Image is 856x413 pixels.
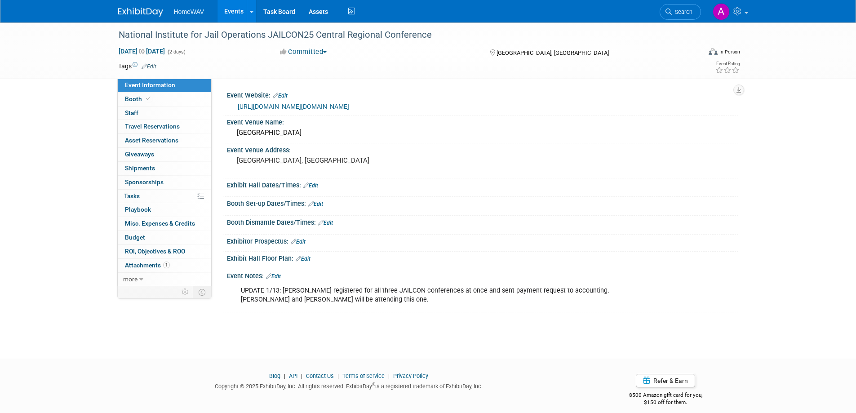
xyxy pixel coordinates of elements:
a: Edit [318,220,333,226]
a: Tasks [118,190,211,203]
div: Event Venue Address: [227,143,738,155]
span: | [282,373,288,379]
span: | [299,373,305,379]
div: Booth Set-up Dates/Times: [227,197,738,209]
span: Playbook [125,206,151,213]
a: Edit [303,182,318,189]
i: Booth reservation complete [146,96,151,101]
a: more [118,273,211,286]
a: Edit [308,201,323,207]
a: ROI, Objectives & ROO [118,245,211,258]
a: Misc. Expenses & Credits [118,217,211,231]
img: Amanda Jasper [713,3,730,20]
td: Tags [118,62,156,71]
span: Booth [125,95,152,102]
span: Event Information [125,81,175,89]
span: Staff [125,109,138,116]
div: Exhibitor Prospectus: [227,235,738,246]
a: Edit [142,63,156,70]
div: Event Rating [715,62,740,66]
a: Privacy Policy [393,373,428,379]
span: [GEOGRAPHIC_DATA], [GEOGRAPHIC_DATA] [497,49,609,56]
span: | [386,373,392,379]
a: Edit [296,256,310,262]
div: Copyright © 2025 ExhibitDay, Inc. All rights reserved. ExhibitDay is a registered trademark of Ex... [118,380,580,391]
a: Event Information [118,79,211,92]
a: Blog [269,373,280,379]
span: more [123,275,137,283]
div: Exhibit Hall Floor Plan: [227,252,738,263]
a: Playbook [118,203,211,217]
a: Travel Reservations [118,120,211,133]
a: Booth [118,93,211,106]
div: UPDATE 1/13: [PERSON_NAME] registered for all three JAILCON conferences at once and sent payment ... [235,282,639,309]
a: API [289,373,297,379]
a: Contact Us [306,373,334,379]
span: 1 [163,262,170,268]
span: Sponsorships [125,178,164,186]
a: Edit [266,273,281,280]
div: $500 Amazon gift card for you, [593,386,738,406]
span: ROI, Objectives & ROO [125,248,185,255]
span: Tasks [124,192,140,200]
a: Sponsorships [118,176,211,189]
div: $150 off for them. [593,399,738,406]
a: Attachments1 [118,259,211,272]
a: Terms of Service [342,373,385,379]
td: Personalize Event Tab Strip [177,286,193,298]
span: Misc. Expenses & Credits [125,220,195,227]
div: Event Venue Name: [227,115,738,127]
span: to [137,48,146,55]
a: Shipments [118,162,211,175]
sup: ® [372,382,375,387]
div: Booth Dismantle Dates/Times: [227,216,738,227]
a: Giveaways [118,148,211,161]
span: Budget [125,234,145,241]
a: [URL][DOMAIN_NAME][DOMAIN_NAME] [238,103,349,110]
span: Travel Reservations [125,123,180,130]
a: Staff [118,107,211,120]
img: Format-Inperson.png [709,48,718,55]
span: HomeWAV [174,8,204,15]
pre: [GEOGRAPHIC_DATA], [GEOGRAPHIC_DATA] [237,156,430,164]
div: National Institute for Jail Operations JAILCON25 Central Regional Conference [115,27,687,43]
div: Event Website: [227,89,738,100]
span: [DATE] [DATE] [118,47,165,55]
span: Search [672,9,692,15]
td: Toggle Event Tabs [193,286,211,298]
span: (2 days) [167,49,186,55]
a: Budget [118,231,211,244]
div: Event Format [648,47,741,60]
div: Event Notes: [227,269,738,281]
img: ExhibitDay [118,8,163,17]
span: Giveaways [125,151,154,158]
a: Edit [291,239,306,245]
a: Refer & Earn [636,374,695,387]
a: Search [660,4,701,20]
div: [GEOGRAPHIC_DATA] [234,126,732,140]
a: Asset Reservations [118,134,211,147]
span: Attachments [125,262,170,269]
a: Edit [273,93,288,99]
div: In-Person [719,49,740,55]
span: | [335,373,341,379]
div: Exhibit Hall Dates/Times: [227,178,738,190]
span: Asset Reservations [125,137,178,144]
span: Shipments [125,164,155,172]
button: Committed [277,47,330,57]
